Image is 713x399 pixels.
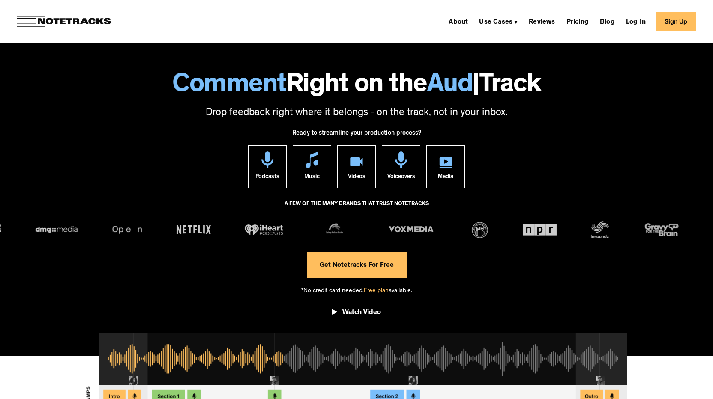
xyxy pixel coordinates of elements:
span: | [473,73,479,100]
div: Ready to streamline your production process? [292,125,421,145]
a: Music [293,145,331,188]
div: Media [438,168,453,188]
p: Drop feedback right where it belongs - on the track, not in your inbox. [9,106,704,121]
div: Use Cases [476,15,521,28]
a: Sign Up [656,12,696,31]
div: *No credit card needed. available. [301,278,412,302]
a: Get Notetracks For Free [307,252,407,278]
a: Podcasts [248,145,287,188]
span: Free plan [364,288,389,294]
a: Videos [337,145,376,188]
a: Reviews [525,15,558,28]
a: Media [426,145,465,188]
div: Podcasts [255,168,279,188]
a: About [445,15,471,28]
div: Videos [348,168,365,188]
span: Comment [172,73,286,100]
a: Voiceovers [382,145,420,188]
span: Aud [427,73,473,100]
div: Use Cases [479,19,512,26]
div: Voiceovers [387,168,415,188]
div: Watch Video [342,308,381,317]
a: Log In [623,15,649,28]
a: Blog [596,15,618,28]
h1: Right on the Track [9,73,704,100]
div: A FEW OF THE MANY BRANDS THAT TRUST NOTETRACKS [285,197,429,220]
a: Pricing [563,15,592,28]
div: Music [304,168,320,188]
a: open lightbox [332,302,381,326]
